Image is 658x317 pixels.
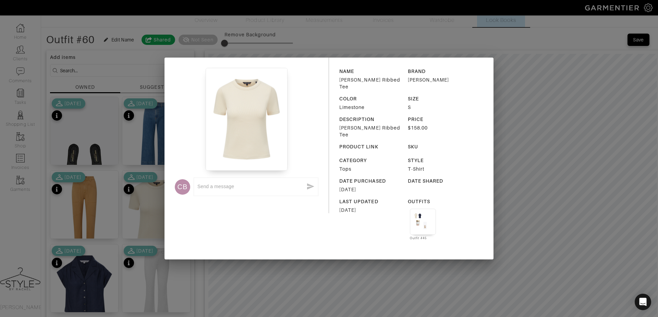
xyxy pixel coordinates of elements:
div: [PERSON_NAME] [408,76,471,83]
div: BRAND [408,68,471,75]
div: SKU [408,143,471,150]
div: [DATE] [339,207,403,214]
div: DATE SHARED [408,178,471,184]
div: SIZE [408,95,471,102]
div: CB [175,179,190,195]
div: [PERSON_NAME] Ribbed Tee [339,76,403,90]
img: Outfit Outfit #45 [414,212,432,231]
div: STYLE [408,157,471,164]
div: T-Shirt [408,166,471,172]
div: $158.00 [408,124,471,131]
div: Tops [339,166,403,172]
div: [DATE] [339,186,403,193]
div: S [408,104,471,111]
div: PRODUCT LINK [339,143,385,150]
div: NAME [339,68,403,75]
div: Outfit #45 [410,236,436,240]
div: DATE PURCHASED [339,178,403,184]
div: PRICE [408,116,471,123]
div: DESCRIPTION [339,116,403,123]
div: Limestone [339,104,403,111]
div: [PERSON_NAME] Ribbed Tee [339,124,403,138]
div: COLOR [339,95,403,102]
div: LAST UPDATED [339,198,403,205]
div: Open Intercom Messenger [635,294,651,310]
img: gANkvEjF3jqEoAjvR7Zg1ToZ.jpeg [206,68,288,171]
div: OUTFITS [408,198,471,205]
div: CATEGORY [339,157,403,164]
